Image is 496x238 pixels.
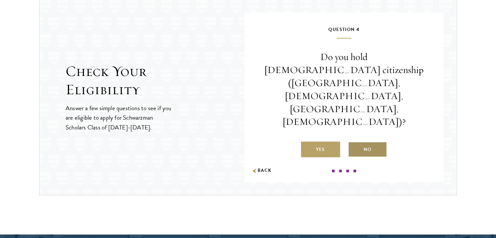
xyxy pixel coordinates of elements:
[348,141,387,157] label: No
[251,167,272,174] button: Back
[264,25,424,38] h5: Question 4
[66,62,245,99] h2: Check Your Eligibility
[264,51,424,128] p: Do you hold [DEMOGRAPHIC_DATA] citizenship ([GEOGRAPHIC_DATA], [DEMOGRAPHIC_DATA], [GEOGRAPHIC_DA...
[301,141,340,157] label: Yes
[66,103,172,132] p: Answer a few simple questions to see if you are eligible to apply for Schwarzman Scholars Class o...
